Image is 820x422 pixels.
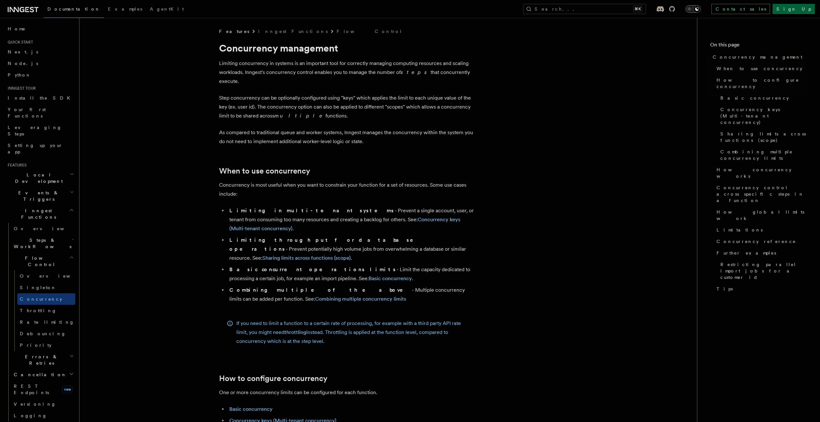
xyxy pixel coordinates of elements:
[685,5,701,13] button: Toggle dark mode
[714,206,807,224] a: How global limits work
[5,187,75,205] button: Events & Triggers
[11,369,75,380] button: Cancellation
[714,63,807,74] a: When to use concurrency
[714,236,807,247] a: Concurrency reference
[11,237,71,250] span: Steps & Workflows
[229,287,412,293] strong: Combining multiple of the above
[5,46,75,58] a: Next.js
[713,54,802,60] span: Concurrency management
[20,296,62,302] span: Concurrency
[717,227,763,233] span: Limitations
[20,285,56,290] span: Singleton
[11,353,70,366] span: Errors & Retries
[17,293,75,305] a: Concurrency
[8,26,26,32] span: Home
[717,286,733,292] span: Tips
[146,2,188,17] a: AgentKit
[718,259,807,283] a: Restricting parallel import jobs for a customer id
[17,282,75,293] a: Singleton
[11,270,75,351] div: Flow Control
[8,107,46,118] span: Your first Functions
[20,331,66,336] span: Debouncing
[62,385,73,393] span: new
[5,140,75,158] a: Setting up your app
[8,95,74,101] span: Install the SDK
[720,106,807,126] span: Concurrency keys (Multi-tenant concurrency)
[227,265,475,283] li: - Limit the capacity dedicated to processing a certain job, for example an import pipeline. See: .
[714,224,807,236] a: Limitations
[258,28,328,35] a: Inngest Functions
[720,131,807,143] span: Sharing limits across functions (scope)
[720,261,807,280] span: Restricting parallel import jobs for a customer id
[717,65,802,72] span: When to use concurrency
[17,339,75,351] a: Priority
[5,23,75,35] a: Home
[5,86,36,91] span: Inngest tour
[5,122,75,140] a: Leveraging Steps
[14,384,49,395] span: REST Endpoints
[108,6,142,12] span: Examples
[219,166,310,175] a: When to use concurrency
[717,166,807,179] span: How concurrency works
[219,93,475,120] p: Step concurrency can be optionally configured using "keys" which applies the limit to each unique...
[229,207,395,214] strong: Limiting in multi-tenant systems
[5,104,75,122] a: Your first Functions
[17,316,75,328] a: Rate limiting
[718,128,807,146] a: Sharing limits across functions (scope)
[5,169,75,187] button: Local Development
[17,270,75,282] a: Overview
[718,104,807,128] a: Concurrency keys (Multi-tenant concurrency)
[5,40,33,45] span: Quick start
[5,163,27,168] span: Features
[337,28,402,35] a: Flow Control
[8,61,38,66] span: Node.js
[20,273,86,279] span: Overview
[720,95,789,101] span: Basic concurrency
[720,149,807,161] span: Combining multiple concurrency limits
[236,319,468,346] p: If you need to limit a function to a certain rate of processing, for example with a third party A...
[717,77,807,90] span: How to configure concurrency
[262,255,351,261] a: Sharing limits across functions (scope)
[5,172,70,184] span: Local Development
[718,146,807,164] a: Combining multiple concurrency limits
[11,351,75,369] button: Errors & Retries
[717,184,807,204] span: Concurrency control across specific steps in a function
[717,209,807,222] span: How global limits work
[47,6,100,12] span: Documentation
[8,125,62,136] span: Leveraging Steps
[8,143,63,154] span: Setting up your app
[315,296,406,302] a: Combining multiple concurrency limits
[229,406,273,412] a: Basic concurrency
[773,4,815,14] a: Sign Up
[8,49,38,54] span: Next.js
[229,266,397,272] strong: Basic concurrent operations limits
[20,343,52,348] span: Priority
[5,58,75,69] a: Node.js
[523,4,646,14] button: Search...⌘K
[104,2,146,17] a: Examples
[11,223,75,234] a: Overview
[11,252,75,270] button: Flow Control
[14,413,47,418] span: Logging
[219,28,249,35] span: Features
[227,286,475,304] li: - Multiple concurrency limits can be added per function. See:
[227,236,475,263] li: - Prevent potentially high volume jobs from overwhelming a database or similar resource. See: .
[718,92,807,104] a: Basic concurrency
[219,181,475,199] p: Concurrency is most useful when you want to constrain your function for a set of resources. Some ...
[5,223,75,421] div: Inngest Functions
[714,247,807,259] a: Further examples
[14,226,80,231] span: Overview
[5,92,75,104] a: Install the SDK
[150,6,184,12] span: AgentKit
[401,69,430,75] em: steps
[714,283,807,295] a: Tips
[229,237,422,252] strong: Limiting throughput for database operations
[717,238,796,245] span: Concurrency reference
[11,380,75,398] a: REST Endpointsnew
[633,6,642,12] kbd: ⌘K
[44,2,104,18] a: Documentation
[5,205,75,223] button: Inngest Functions
[284,329,306,335] a: throttling
[17,305,75,316] a: Throttling
[5,69,75,81] a: Python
